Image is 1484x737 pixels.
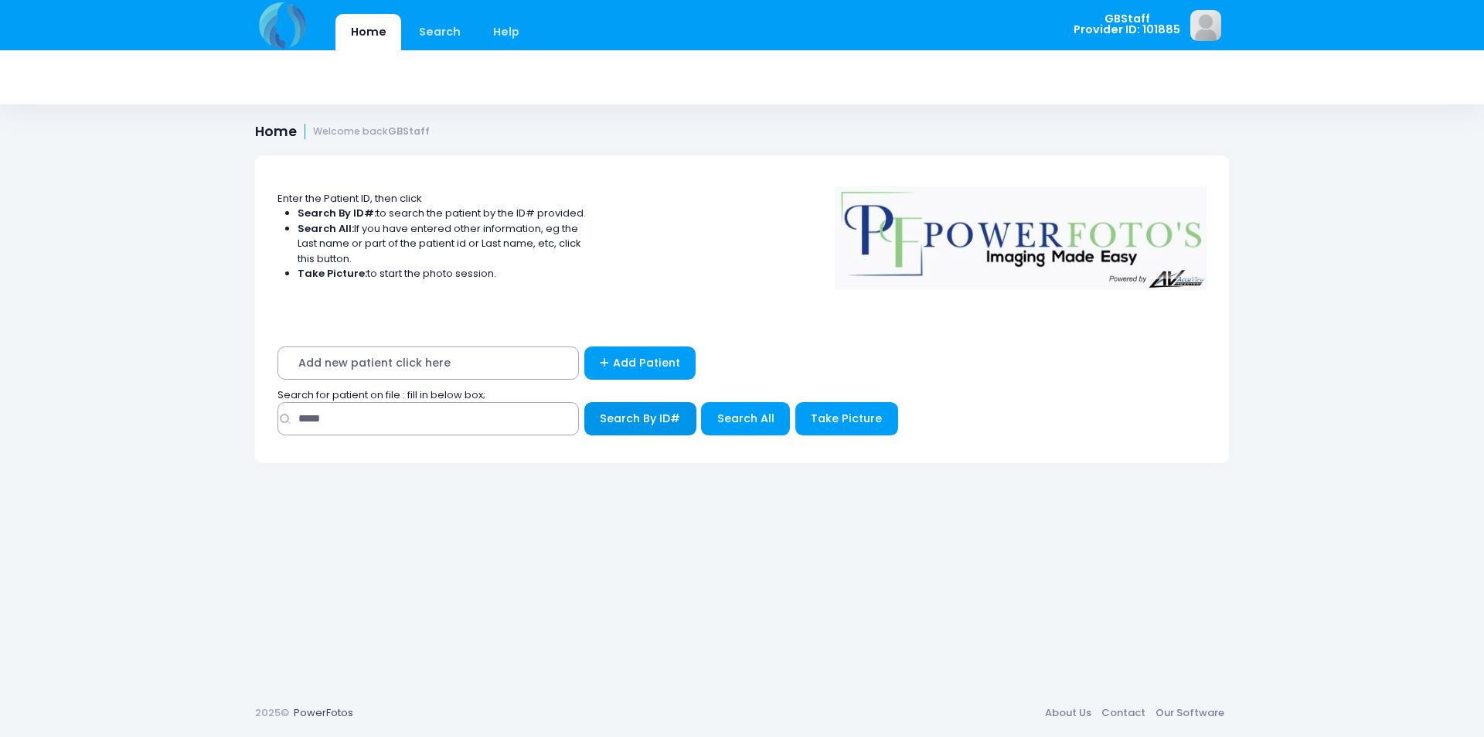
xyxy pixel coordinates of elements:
span: GBStaff Provider ID: 101885 [1074,13,1180,36]
span: Search By ID# [600,411,680,426]
span: Add new patient click here [277,346,579,380]
a: Home [335,14,401,50]
a: Add Patient [584,346,696,380]
li: to start the photo session. [298,266,587,281]
a: PowerFotos [294,705,353,720]
span: Search for patient on file : fill in below box; [277,387,485,402]
a: Search [403,14,475,50]
img: Logo [828,176,1214,290]
a: Our Software [1150,699,1229,727]
a: Contact [1096,699,1150,727]
span: Search All [717,411,774,426]
span: 2025© [255,705,289,720]
strong: GBStaff [388,125,430,138]
li: If you have entered other information, eg the Last name or part of the patient id or Last name, e... [298,221,587,267]
a: About Us [1040,699,1096,727]
span: Enter the Patient ID, then click [277,191,422,206]
button: Search All [701,402,790,435]
li: to search the patient by the ID# provided. [298,206,587,221]
strong: Take Picture: [298,266,367,281]
span: Take Picture [811,411,882,426]
strong: Search By ID#: [298,206,376,220]
button: Search By ID# [584,402,696,435]
img: image [1190,10,1221,41]
button: Take Picture [795,402,898,435]
strong: Search All: [298,221,354,236]
a: Help [478,14,535,50]
h1: Home [255,124,430,140]
small: Welcome back [313,126,430,138]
